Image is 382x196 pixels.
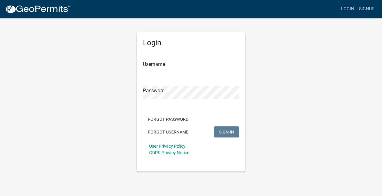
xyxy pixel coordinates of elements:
[339,3,357,15] a: Login
[219,129,234,134] span: SIGN IN
[143,114,193,125] button: Forgot Password
[149,144,185,149] a: User Privacy Policy
[143,38,239,47] h5: Login
[143,126,193,137] button: Forgot Username
[149,150,189,155] a: GDPR Privacy Notice
[357,3,377,15] a: Signup
[214,126,239,137] button: SIGN IN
